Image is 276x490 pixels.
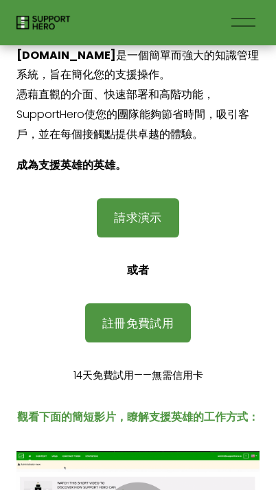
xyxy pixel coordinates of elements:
img: 支援英雄 [16,16,70,30]
strong: 或者 [127,262,149,278]
strong: [DOMAIN_NAME] [16,47,116,63]
p: 14天免費試用——無需信用卡 [16,366,260,384]
a: 請求演示 [97,198,179,237]
strong: 成為支援英雄的英雄。 [16,157,126,173]
strong: 觀看下面的簡短影片，瞭解支援英雄的工作方式： [17,409,259,425]
p: 是一個簡單而強大的知識管理系統，旨在簡化您的支援操作。 憑藉直觀的介面、快速部署和高階功能，SupportHero使您的團隊能夠節省時間，吸引客戶，並在每個接觸點提供卓越的體驗。 [16,46,260,145]
a: 註冊免費試用 [85,303,192,342]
